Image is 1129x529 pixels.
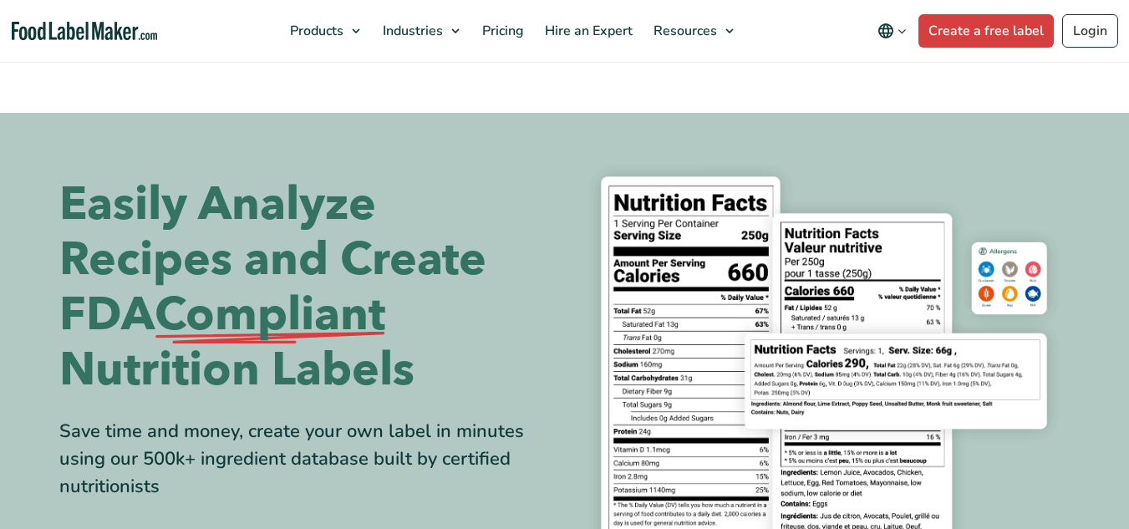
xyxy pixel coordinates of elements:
span: Compliant [155,287,385,343]
h1: Easily Analyze Recipes and Create FDA Nutrition Labels [59,177,552,398]
span: Products [285,22,345,40]
a: Create a free label [918,14,1054,48]
a: Login [1062,14,1118,48]
span: Pricing [477,22,526,40]
button: Change language [866,14,918,48]
a: Food Label Maker homepage [12,22,158,41]
div: Save time and money, create your own label in minutes using our 500k+ ingredient database built b... [59,418,552,501]
span: Industries [378,22,445,40]
span: Resources [648,22,719,40]
span: Hire an Expert [540,22,634,40]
